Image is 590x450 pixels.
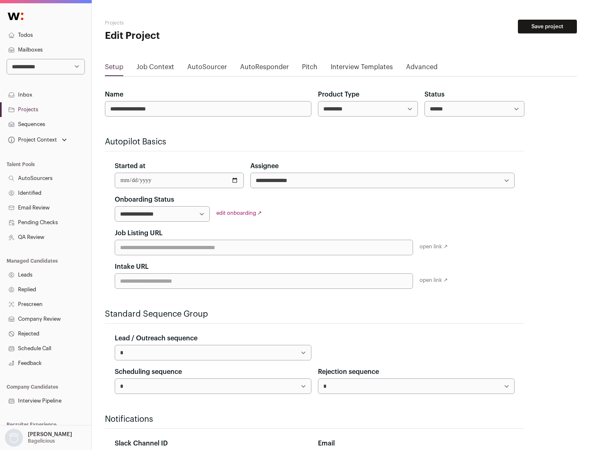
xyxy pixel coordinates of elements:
[7,137,57,143] div: Project Context
[115,439,168,448] label: Slack Channel ID
[5,429,23,447] img: nopic.png
[318,367,379,377] label: Rejection sequence
[318,90,359,99] label: Product Type
[302,62,318,75] a: Pitch
[216,210,262,216] a: edit onboarding ↗
[250,161,279,171] label: Assignee
[105,414,524,425] h2: Notifications
[3,8,28,25] img: Wellfound
[115,228,163,238] label: Job Listing URL
[28,438,55,444] p: Bagelicious
[28,431,72,438] p: [PERSON_NAME]
[331,62,393,75] a: Interview Templates
[424,90,445,99] label: Status
[115,262,149,272] label: Intake URL
[115,367,182,377] label: Scheduling sequence
[406,62,438,75] a: Advanced
[136,62,174,75] a: Job Context
[115,195,174,205] label: Onboarding Status
[115,161,145,171] label: Started at
[105,308,524,320] h2: Standard Sequence Group
[105,90,123,99] label: Name
[105,62,123,75] a: Setup
[318,439,515,448] div: Email
[115,333,197,343] label: Lead / Outreach sequence
[3,429,74,447] button: Open dropdown
[518,20,577,34] button: Save project
[187,62,227,75] a: AutoSourcer
[240,62,289,75] a: AutoResponder
[105,136,524,148] h2: Autopilot Basics
[105,20,262,26] h2: Projects
[7,134,68,146] button: Open dropdown
[105,29,262,43] h1: Edit Project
